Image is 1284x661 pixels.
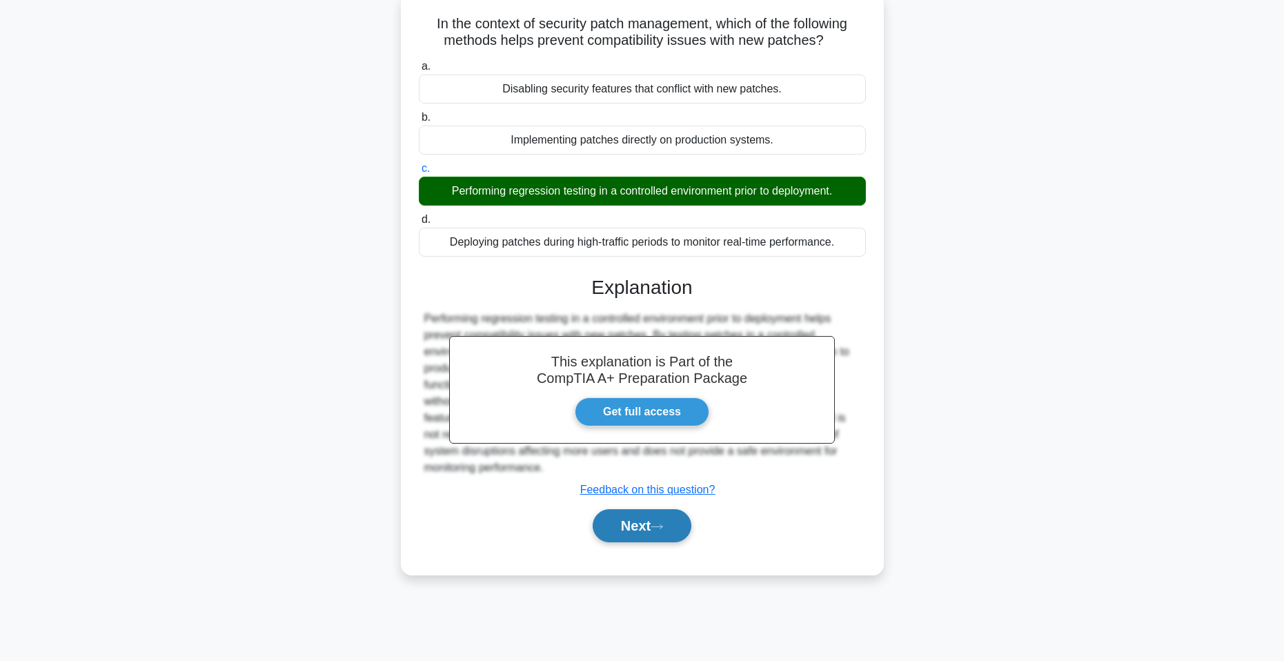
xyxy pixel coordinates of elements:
[422,60,431,72] span: a.
[422,162,430,174] span: c.
[419,177,866,206] div: Performing regression testing in a controlled environment prior to deployment.
[575,397,709,426] a: Get full access
[419,75,866,103] div: Disabling security features that conflict with new patches.
[424,310,860,476] div: Performing regression testing in a controlled environment prior to deployment helps prevent compa...
[417,15,867,50] h5: In the context of security patch management, which of the following methods helps prevent compati...
[419,126,866,155] div: Implementing patches directly on production systems.
[580,484,715,495] a: Feedback on this question?
[422,213,431,225] span: d.
[427,276,858,299] h3: Explanation
[593,509,691,542] button: Next
[422,111,431,123] span: b.
[419,228,866,257] div: Deploying patches during high-traffic periods to monitor real-time performance.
